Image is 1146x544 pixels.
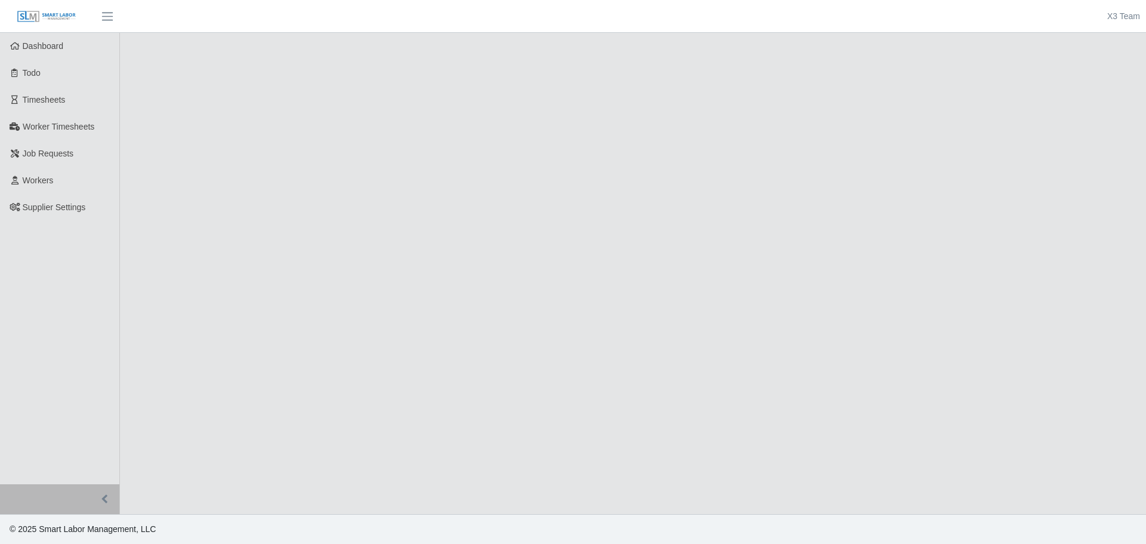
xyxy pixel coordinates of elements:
a: X3 Team [1107,10,1140,23]
img: SLM Logo [17,10,76,23]
span: Supplier Settings [23,202,86,212]
span: Timesheets [23,95,66,105]
span: © 2025 Smart Labor Management, LLC [10,524,156,534]
span: Worker Timesheets [23,122,94,131]
span: Job Requests [23,149,74,158]
span: Workers [23,176,54,185]
span: Dashboard [23,41,64,51]
span: Todo [23,68,41,78]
